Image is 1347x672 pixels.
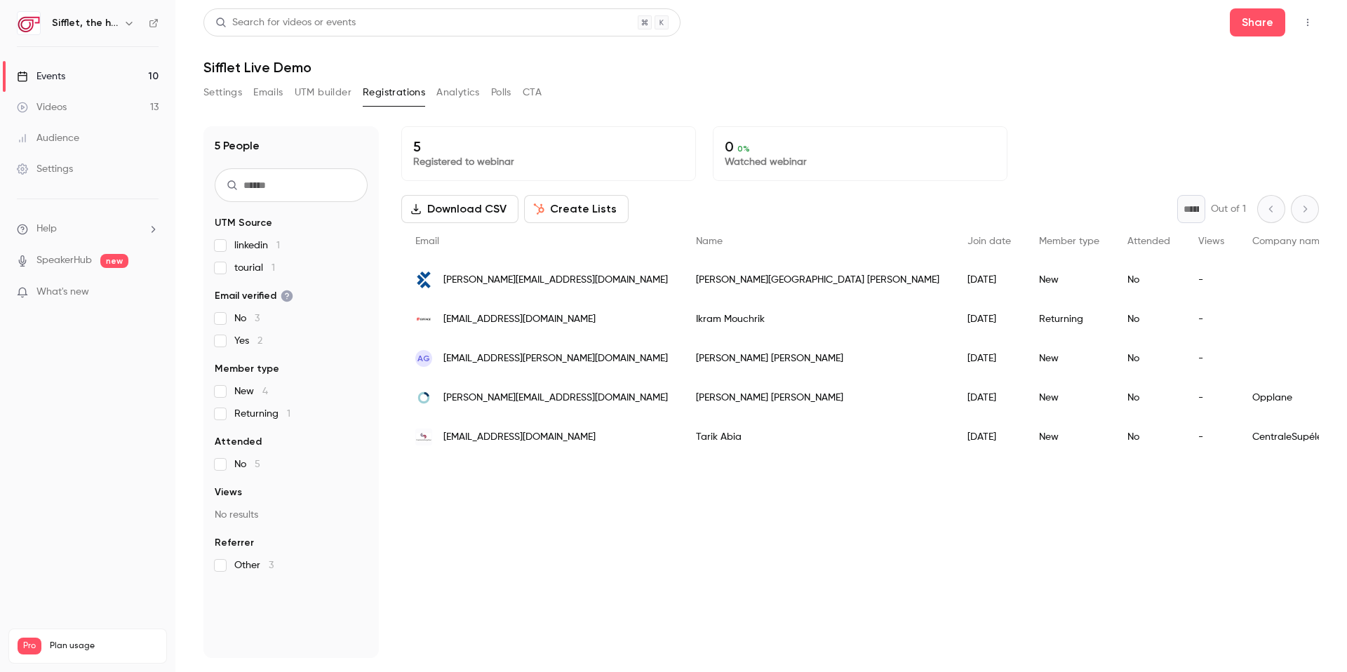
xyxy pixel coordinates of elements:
div: - [1184,300,1238,339]
p: 0 [725,138,996,155]
a: SpeakerHub [36,253,92,268]
span: tourial [234,261,275,275]
img: eiffage.com [415,311,432,328]
section: facet-groups [215,216,368,572]
p: No results [215,508,368,522]
span: Attended [1127,236,1170,246]
div: [DATE] [953,339,1025,378]
p: Watched webinar [725,155,996,169]
span: Views [215,485,242,499]
span: [EMAIL_ADDRESS][PERSON_NAME][DOMAIN_NAME] [443,351,668,366]
div: Tarik Abia [682,417,953,457]
div: New [1025,260,1113,300]
button: Download CSV [401,195,518,223]
button: Settings [203,81,242,104]
div: [DATE] [953,300,1025,339]
span: Referrer [215,536,254,550]
button: Analytics [436,81,480,104]
p: Registered to webinar [413,155,684,169]
span: 3 [269,560,274,570]
span: Views [1198,236,1224,246]
div: No [1113,339,1184,378]
div: Ikram Mouchrik [682,300,953,339]
span: Member type [215,362,279,376]
div: [PERSON_NAME] [PERSON_NAME] [682,339,953,378]
span: 1 [272,263,275,273]
div: Returning [1025,300,1113,339]
div: - [1184,378,1238,417]
span: Plan usage [50,640,158,652]
div: Search for videos or events [215,15,356,30]
div: No [1113,417,1184,457]
span: Help [36,222,57,236]
button: Polls [491,81,511,104]
span: linkedin [234,238,280,253]
span: [EMAIL_ADDRESS][DOMAIN_NAME] [443,312,596,327]
span: Pro [18,638,41,654]
img: Sifflet, the holistic data observability platform [18,12,40,34]
span: Returning [234,407,290,421]
p: Out of 1 [1211,202,1246,216]
div: [DATE] [953,378,1025,417]
span: 1 [287,409,290,419]
div: Events [17,69,65,83]
span: 5 [255,459,260,469]
img: opplane.com [415,389,432,406]
span: Join date [967,236,1011,246]
div: New [1025,378,1113,417]
span: [PERSON_NAME][EMAIL_ADDRESS][DOMAIN_NAME] [443,273,668,288]
span: Name [696,236,723,246]
span: Other [234,558,274,572]
div: CentraleSupélec [1238,417,1342,457]
div: Opplane [1238,378,1342,417]
div: - [1184,339,1238,378]
li: help-dropdown-opener [17,222,159,236]
span: 4 [262,387,268,396]
img: tricentis.com [415,271,432,288]
div: No [1113,300,1184,339]
button: Emails [253,81,283,104]
span: [PERSON_NAME][EMAIL_ADDRESS][DOMAIN_NAME] [443,391,668,405]
span: [EMAIL_ADDRESS][DOMAIN_NAME] [443,430,596,445]
h1: Sifflet Live Demo [203,59,1319,76]
div: New [1025,417,1113,457]
div: No [1113,378,1184,417]
div: - [1184,417,1238,457]
span: Member type [1039,236,1099,246]
button: UTM builder [295,81,351,104]
div: Settings [17,162,73,176]
div: Audience [17,131,79,145]
div: [PERSON_NAME][GEOGRAPHIC_DATA] [PERSON_NAME] [682,260,953,300]
h1: 5 People [215,137,260,154]
div: Videos [17,100,67,114]
span: new [100,254,128,268]
span: Email verified [215,289,293,303]
div: [DATE] [953,260,1025,300]
button: Create Lists [524,195,629,223]
button: CTA [523,81,542,104]
div: - [1184,260,1238,300]
span: 0 % [737,144,750,154]
span: Yes [234,334,262,348]
h6: Sifflet, the holistic data observability platform [52,16,118,30]
span: No [234,457,260,471]
span: 1 [276,241,280,250]
button: Share [1230,8,1285,36]
span: Email [415,236,439,246]
span: 2 [257,336,262,346]
span: Attended [215,435,262,449]
div: [DATE] [953,417,1025,457]
span: No [234,311,260,325]
div: [PERSON_NAME] [PERSON_NAME] [682,378,953,417]
span: Company name [1252,236,1325,246]
span: AG [417,352,430,365]
p: 5 [413,138,684,155]
span: What's new [36,285,89,300]
span: 3 [255,314,260,323]
span: New [234,384,268,398]
img: student-cs.fr [415,429,432,445]
button: Registrations [363,81,425,104]
span: UTM Source [215,216,272,230]
div: New [1025,339,1113,378]
div: No [1113,260,1184,300]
